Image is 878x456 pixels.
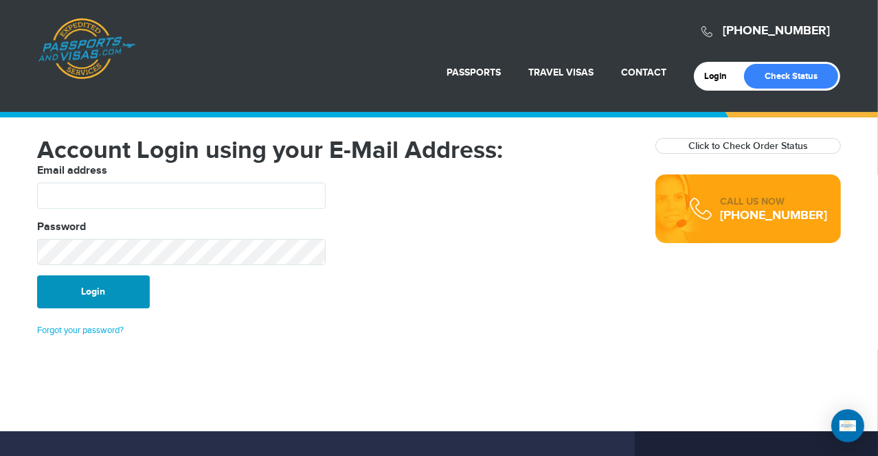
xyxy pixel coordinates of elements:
a: Login [704,71,736,82]
label: Email address [37,163,107,179]
a: Passports [447,67,501,78]
label: Password [37,219,86,236]
a: Click to Check Order Status [688,140,808,152]
a: [PHONE_NUMBER] [723,23,830,38]
div: CALL US NOW [720,195,827,209]
div: Open Intercom Messenger [831,409,864,442]
a: Contact [621,67,666,78]
div: [PHONE_NUMBER] [720,209,827,223]
a: Forgot your password? [37,325,124,336]
a: Travel Visas [528,67,594,78]
a: Check Status [744,64,838,89]
a: Passports & [DOMAIN_NAME] [38,18,135,80]
button: Login [37,275,150,308]
h1: Account Login using your E-Mail Address: [37,138,635,163]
